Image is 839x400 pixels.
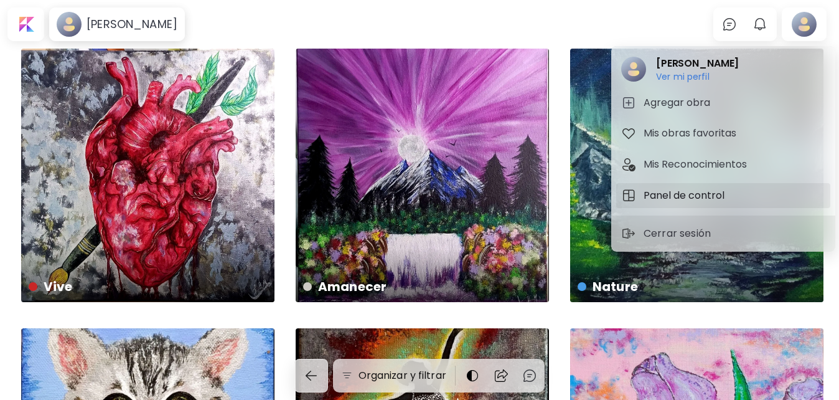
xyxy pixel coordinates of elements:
button: sign-outCerrar sesión [616,221,719,246]
button: tabMis Reconocimientos [616,152,830,177]
img: tab [621,126,636,141]
img: tab [621,95,636,110]
button: tabAgregar obra [616,90,830,115]
h6: Ver mi perfil [656,71,739,82]
button: tabMis obras favoritas [616,121,830,146]
h5: Agregar obra [644,95,714,110]
h5: Mis Reconocimientos [644,157,751,172]
h2: [PERSON_NAME] [656,56,739,71]
button: tabPanel de control [616,183,830,208]
img: sign-out [621,226,636,241]
img: tab [621,188,636,203]
h5: Panel de control [644,188,728,203]
h5: Mis obras favoritas [644,126,740,141]
img: tab [621,157,636,172]
p: Cerrar sesión [644,226,715,241]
